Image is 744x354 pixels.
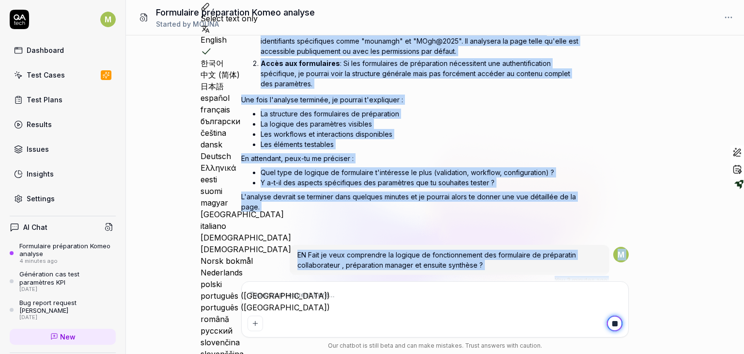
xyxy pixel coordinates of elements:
a: Issues [10,140,116,159]
div: Génération cas test paramètres KPI [19,270,116,286]
p: En attendant, peux-tu me préciser : [241,153,580,163]
button: M [100,10,116,29]
div: 日本語 [201,80,330,92]
div: Results [27,119,52,129]
div: română [201,313,330,325]
span: New [60,332,76,342]
div: Dashboard [27,45,64,55]
div: [DATE] [19,314,116,321]
div: italiano [201,220,330,232]
span: EN Fait je veux comprendre la logique de fonctionnement des formulaire de préparatin collaborateu... [297,251,576,269]
p: : Si les formulaires de préparation nécessitent une authentification spécifique, je pourrai voir ... [261,58,580,89]
div: slovenčina [201,337,330,348]
div: suomi [201,185,330,197]
li: La logique des paramètres visibles [261,119,580,129]
div: polski [201,278,330,290]
div: Test Plans [27,95,62,105]
div: Issues [27,144,49,154]
span: You [555,276,565,284]
div: Settings [27,193,55,204]
div: français [201,104,330,115]
div: [DATE] [19,286,116,293]
a: New [10,329,116,345]
div: 한국어 [201,57,330,69]
div: Formulaire préparation Komeo analyse [19,242,116,258]
a: Test Cases [10,65,116,84]
li: Quel type de logique de formulaire t'intéresse le plus (validation, workflow, configuration) ? [261,167,580,177]
a: Test Plans [10,90,116,109]
a: Génération cas test paramètres KPI[DATE] [10,270,116,292]
a: Dashboard [10,41,116,60]
div: Nederlands [201,267,330,278]
h4: AI Chat [23,222,47,232]
span: M [613,247,629,262]
div: български [201,115,330,127]
div: русский [201,325,330,337]
li: Y a-t-il des aspects spécifiques des paramètres que tu souhaites tester ? [261,177,580,188]
div: [GEOGRAPHIC_DATA] [201,209,330,220]
div: [DEMOGRAPHIC_DATA] [201,232,330,243]
span: M [100,12,116,27]
div: čeština [201,127,330,139]
li: La structure des formulaires de préparation [261,109,580,119]
a: Results [10,115,116,134]
div: Insights [27,169,54,179]
div: Ελληνικά [201,162,330,174]
div: 中文 (简体) [201,69,330,80]
div: Our chatbot is still beta and can make mistakes. Trust answers with caution. [241,341,629,350]
li: Les éléments testables [261,139,580,149]
div: Deutsch [201,150,330,162]
div: 4 minutes ago [19,258,116,265]
p: : L'outil d'analyse ne peut pas se connecter avec des identifiants spécifiques comme "mounamgh" e... [261,26,580,56]
h1: Formulaire préparation Komeo analyse [156,6,315,19]
span: MOUNA [193,20,219,28]
div: eesti [201,174,330,185]
a: Formulaire préparation Komeo analyse4 minutes ago [10,242,116,264]
div: English [201,34,330,46]
div: [DEMOGRAPHIC_DATA] [201,243,330,255]
div: português ([GEOGRAPHIC_DATA]) [201,290,330,302]
p: L'analyse devrait se terminer dans quelques minutes et je pourrai alors te donner une vue détaill... [241,192,580,212]
a: Insights [10,164,116,183]
p: Une fois l'analyse terminée, je pourrai t'expliquer : [241,95,580,105]
div: Bug report request [PERSON_NAME] [19,299,116,315]
li: Les workflows et interactions disponibles [261,129,580,139]
div: dansk [201,139,330,150]
div: español [201,92,330,104]
a: Bug report request [PERSON_NAME][DATE] [10,299,116,321]
a: Settings [10,189,116,208]
div: magyar [201,197,330,209]
div: Norsk bokmål [201,255,330,267]
div: Started by [156,19,315,29]
div: , 3 minutes ago [555,276,607,285]
div: português ([GEOGRAPHIC_DATA]) [201,302,330,313]
div: Select text only [201,13,330,24]
div: Test Cases [27,70,65,80]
